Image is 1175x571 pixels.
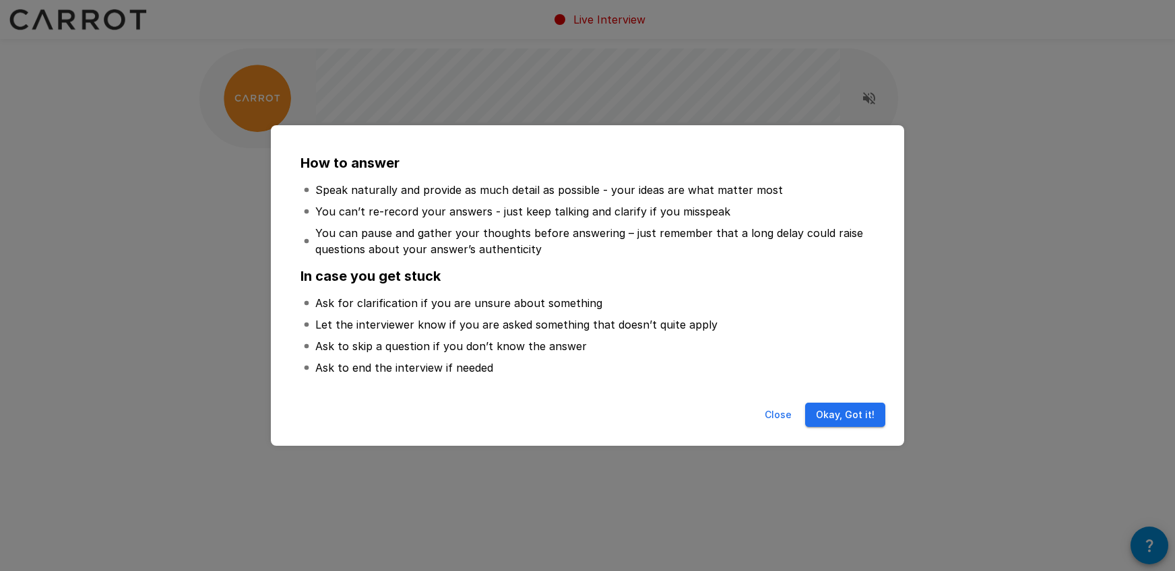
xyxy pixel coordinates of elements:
p: Ask to end the interview if needed [315,360,493,376]
p: Speak naturally and provide as much detail as possible - your ideas are what matter most [315,182,783,198]
p: Ask for clarification if you are unsure about something [315,295,602,311]
p: Let the interviewer know if you are asked something that doesn’t quite apply [315,316,718,333]
b: In case you get stuck [300,268,441,284]
p: You can pause and gather your thoughts before answering – just remember that a long delay could r... [315,225,872,257]
button: Okay, Got it! [805,403,885,428]
p: You can’t re-record your answers - just keep talking and clarify if you misspeak [315,203,730,220]
button: Close [757,403,800,428]
p: Ask to skip a question if you don’t know the answer [315,338,587,354]
b: How to answer [300,155,400,171]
